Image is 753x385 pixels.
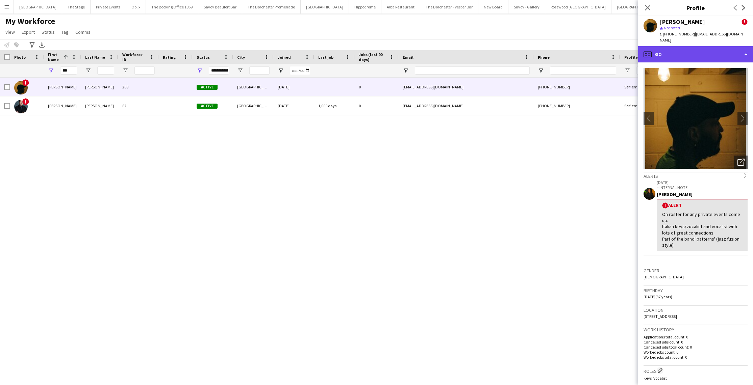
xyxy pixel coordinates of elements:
[278,55,291,60] span: Joined
[48,52,61,62] span: First Name
[274,97,314,115] div: [DATE]
[660,19,705,25] div: [PERSON_NAME]
[644,350,748,355] p: Worked jobs count: 0
[624,55,638,60] span: Profile
[5,16,55,26] span: My Workforce
[14,55,26,60] span: Photo
[75,29,91,35] span: Comms
[538,55,550,60] span: Phone
[415,66,530,75] input: Email Filter Input
[534,97,620,115] div: [PHONE_NUMBER]
[81,97,118,115] div: [PERSON_NAME]
[644,172,748,179] div: Alerts
[118,78,159,96] div: 268
[644,68,748,169] img: Crew avatar or photo
[5,29,15,35] span: View
[233,97,274,115] div: [GEOGRAPHIC_DATA]
[22,79,29,86] span: !
[197,104,218,109] span: Active
[403,67,409,74] button: Open Filter Menu
[62,0,91,13] button: The Stage
[660,31,745,43] span: | [EMAIL_ADDRESS][DOMAIN_NAME]
[355,78,399,96] div: 0
[134,66,155,75] input: Workforce ID Filter Input
[122,67,128,74] button: Open Filter Menu
[81,78,118,96] div: [PERSON_NAME]
[644,314,677,319] span: [STREET_ADDRESS]
[349,0,381,13] button: Hippodrome
[638,3,753,12] h3: Profile
[644,287,748,294] h3: Birthday
[657,185,748,190] p: – INTERNAL NOTE
[399,78,534,96] div: [EMAIL_ADDRESS][DOMAIN_NAME]
[278,67,284,74] button: Open Filter Menu
[61,29,69,35] span: Tag
[314,97,355,115] div: 1,000 days
[636,66,659,75] input: Profile Filter Input
[644,327,748,333] h3: Work history
[538,67,544,74] button: Open Filter Menu
[611,0,660,13] button: [GEOGRAPHIC_DATA]
[44,97,81,115] div: [PERSON_NAME]
[381,0,420,13] button: Alba Restaurant
[660,31,695,36] span: t. [PHONE_NUMBER]
[644,339,748,345] p: Cancelled jobs count: 0
[644,274,684,279] span: [DEMOGRAPHIC_DATA]
[91,0,126,13] button: Private Events
[73,28,93,36] a: Comms
[14,81,28,94] img: Leo Pesci
[742,19,748,25] span: !
[664,25,680,30] span: Not rated
[39,28,57,36] a: Status
[662,202,668,209] span: !
[638,46,753,62] div: Bio
[301,0,349,13] button: [GEOGRAPHIC_DATA]
[28,41,36,49] app-action-btn: Advanced filters
[198,0,242,13] button: Savoy Beaufort Bar
[233,78,274,96] div: [GEOGRAPHIC_DATA]
[644,355,748,360] p: Worked jobs total count: 0
[146,0,198,13] button: The Booking Office 1869
[644,268,748,274] h3: Gender
[237,55,245,60] span: City
[85,67,91,74] button: Open Filter Menu
[85,55,105,60] span: Last Name
[624,67,630,74] button: Open Filter Menu
[197,67,203,74] button: Open Filter Menu
[60,66,77,75] input: First Name Filter Input
[19,28,37,36] a: Export
[14,100,28,113] img: Leon Garner
[44,78,81,96] div: [PERSON_NAME]
[59,28,71,36] a: Tag
[14,0,62,13] button: [GEOGRAPHIC_DATA]
[644,294,672,299] span: [DATE] (37 years)
[122,52,147,62] span: Workforce ID
[550,66,616,75] input: Phone Filter Input
[534,78,620,96] div: [PHONE_NUMBER]
[508,0,545,13] button: Savoy - Gallery
[38,41,46,49] app-action-btn: Export XLSX
[478,0,508,13] button: New Board
[644,367,748,374] h3: Roles
[620,97,663,115] div: Self-employed Crew
[118,97,159,115] div: 82
[545,0,611,13] button: Rosewood [GEOGRAPHIC_DATA]
[22,29,35,35] span: Export
[318,55,333,60] span: Last job
[355,97,399,115] div: 0
[662,211,742,248] div: On roster for any private events come up. Italian keys/vocalist and vocalist with lots of great c...
[420,0,478,13] button: The Dorchester - Vesper Bar
[48,67,54,74] button: Open Filter Menu
[3,28,18,36] a: View
[644,334,748,339] p: Applications total count: 0
[403,55,413,60] span: Email
[163,55,176,60] span: Rating
[644,307,748,313] h3: Location
[126,0,146,13] button: Oblix
[274,78,314,96] div: [DATE]
[42,29,55,35] span: Status
[657,180,748,185] p: [DATE]
[22,98,29,105] span: !
[644,376,667,381] span: Keys, Vocalist
[249,66,270,75] input: City Filter Input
